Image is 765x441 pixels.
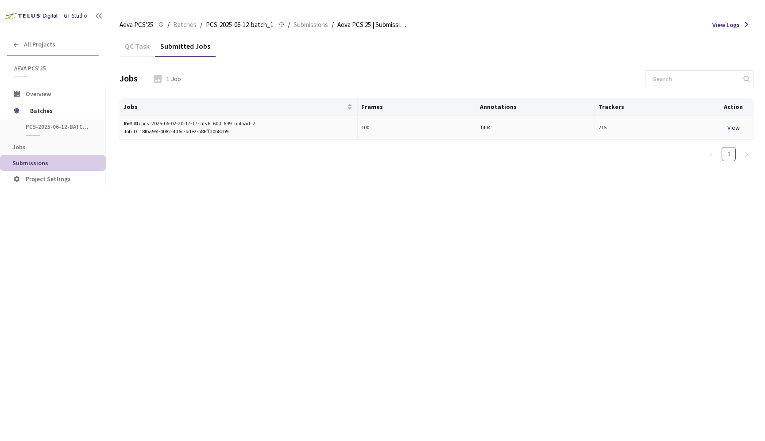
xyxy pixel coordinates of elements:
td: 215 [595,116,714,140]
span: View Logs [712,20,740,29]
div: QC Task [120,42,155,57]
span: right [744,152,749,157]
div: GT Studio [64,12,87,20]
li: / [200,19,202,30]
span: All Projects [24,41,55,48]
div: Jobs [120,72,138,85]
span: Project Settings [26,175,71,183]
span: Jobs [12,143,26,151]
a: 1 [722,147,735,161]
span: Batches [30,102,91,120]
div: View [718,123,750,132]
button: left [704,147,718,161]
div: 1 Job [166,74,181,83]
li: 1 [722,147,736,161]
span: Aeva PCS'25 | Submission 3 [337,19,409,30]
span: PCS-2025-06-12-batch_1 [206,19,274,30]
div: pcs_2025-06-02-20-17-17-city6_600_699_upload_2 [124,120,277,128]
input: Search [648,71,742,87]
span: left [708,152,714,157]
li: / [167,19,170,30]
button: right [739,147,753,161]
span: Submissions [294,19,328,30]
li: Next Page [739,147,753,161]
a: Submissions [292,19,330,29]
span: Submissions [12,159,48,167]
th: Trackers [595,98,714,116]
td: 14041 [476,116,595,140]
span: PCS-2025-06-12-batch_1 [26,123,91,131]
th: Action [714,98,753,116]
li: / [288,19,290,30]
li: Previous Page [704,147,718,161]
th: Frames [358,98,476,116]
span: Batches [173,19,197,30]
th: Annotations [476,98,595,116]
th: Jobs [120,98,358,116]
div: Submitted Jobs [155,42,216,57]
span: Jobs [124,103,345,110]
li: / [332,19,334,30]
div: Job ID: 18fba95f-4082-4d6c-bde2-b86ffd0b8cb9 [124,128,354,136]
span: Aeva PCS'25 [120,19,153,30]
td: 100 [358,116,476,140]
a: Batches [171,19,198,29]
span: Overview [26,90,51,98]
span: Aeva PCS'25 [14,65,93,72]
b: Ref ID: [124,120,140,127]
